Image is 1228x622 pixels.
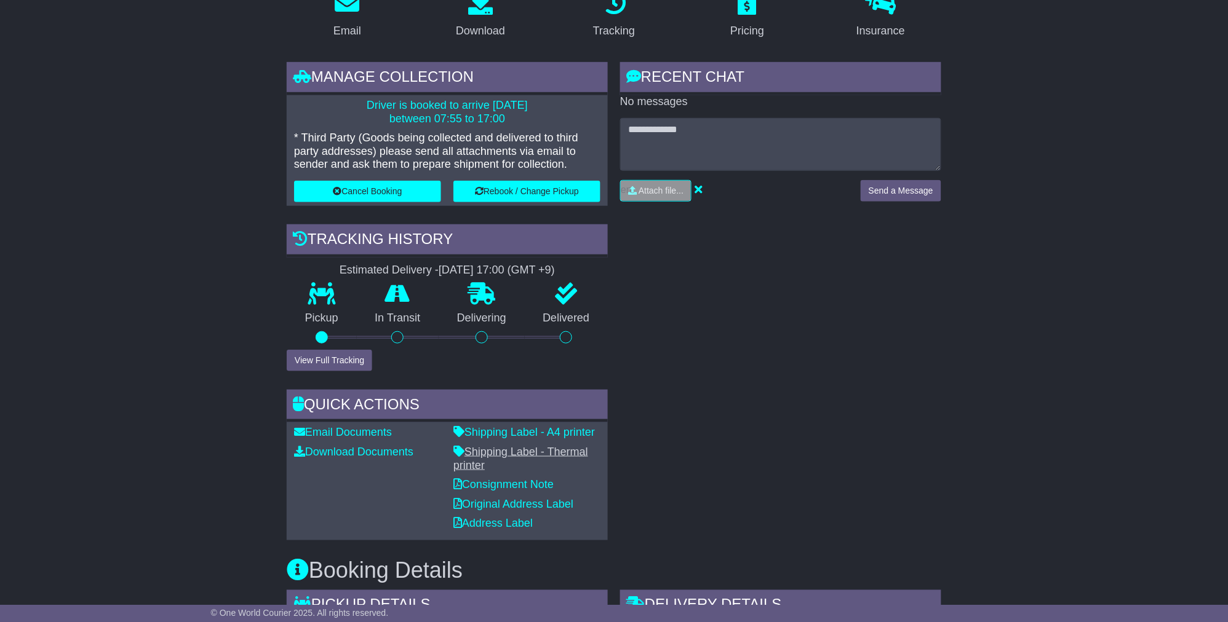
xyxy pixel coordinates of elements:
[453,426,595,438] a: Shipping Label - A4 printer
[439,312,525,325] p: Delivering
[620,95,941,109] p: No messages
[211,608,389,618] span: © One World Courier 2025. All rights reserved.
[333,23,361,39] div: Email
[294,132,600,171] p: * Third Party (Goods being collected and delivered to third party addresses) please send all atta...
[287,312,357,325] p: Pickup
[730,23,764,39] div: Pricing
[620,62,941,95] div: RECENT CHAT
[294,446,413,458] a: Download Documents
[861,180,941,202] button: Send a Message
[453,446,588,471] a: Shipping Label - Thermal printer
[453,517,533,529] a: Address Label
[287,62,608,95] div: Manage collection
[287,390,608,423] div: Quick Actions
[593,23,635,39] div: Tracking
[294,181,441,202] button: Cancel Booking
[287,559,941,583] h3: Booking Details
[357,312,439,325] p: In Transit
[287,350,372,371] button: View Full Tracking
[453,181,600,202] button: Rebook / Change Pickup
[287,264,608,277] div: Estimated Delivery -
[456,23,505,39] div: Download
[287,224,608,258] div: Tracking history
[856,23,905,39] div: Insurance
[453,478,554,490] a: Consignment Note
[453,498,573,510] a: Original Address Label
[294,426,392,438] a: Email Documents
[294,99,600,125] p: Driver is booked to arrive [DATE] between 07:55 to 17:00
[439,264,555,277] div: [DATE] 17:00 (GMT +9)
[525,312,608,325] p: Delivered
